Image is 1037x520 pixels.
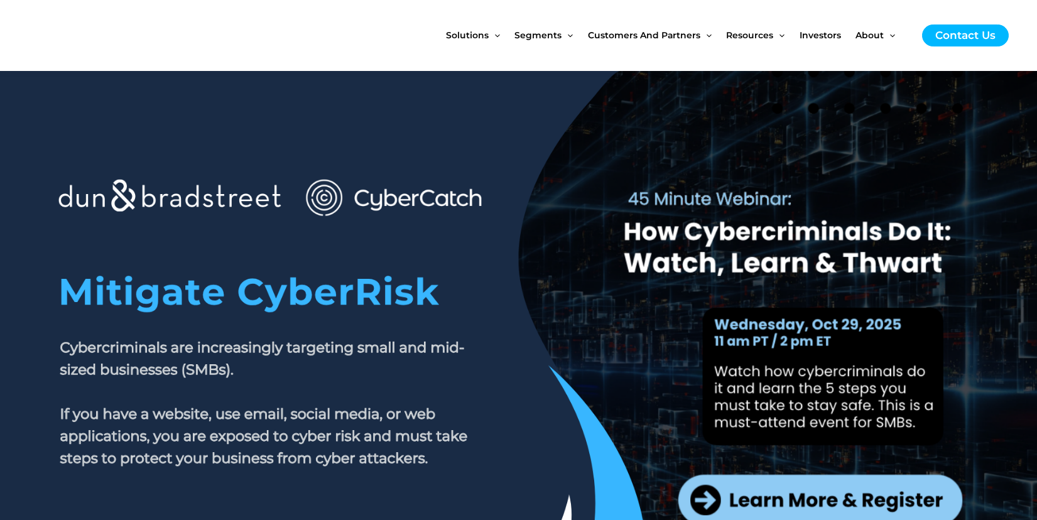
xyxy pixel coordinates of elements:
span: Segments [514,9,562,62]
a: Contact Us [922,24,1009,46]
span: Menu Toggle [884,9,895,62]
nav: Site Navigation: New Main Menu [446,9,909,62]
img: CyberCatch [22,9,173,62]
span: Menu Toggle [489,9,500,62]
span: Menu Toggle [773,9,785,62]
span: Resources [726,9,773,62]
span: Menu Toggle [562,9,573,62]
span: Customers and Partners [588,9,700,62]
span: Investors [800,9,841,62]
a: Investors [800,9,855,62]
span: Solutions [446,9,489,62]
span: About [855,9,884,62]
span: Menu Toggle [700,9,712,62]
